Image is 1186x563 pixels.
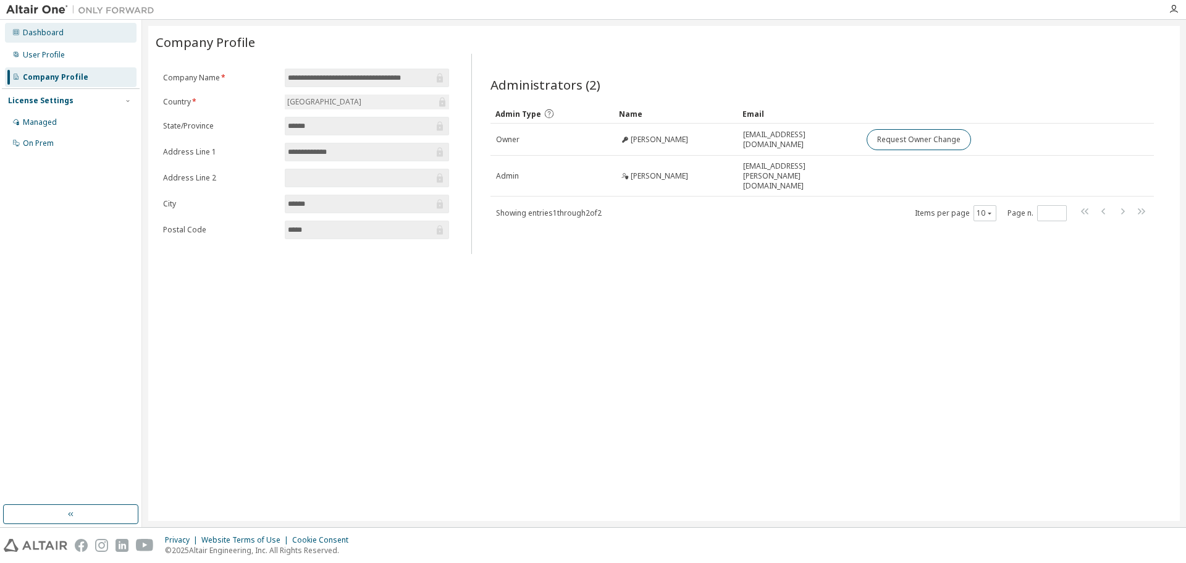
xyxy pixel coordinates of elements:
span: Showing entries 1 through 2 of 2 [496,208,602,218]
div: [GEOGRAPHIC_DATA] [285,95,449,109]
div: Dashboard [23,28,64,38]
span: Owner [496,135,519,145]
span: [PERSON_NAME] [631,171,688,181]
span: [PERSON_NAME] [631,135,688,145]
img: facebook.svg [75,539,88,552]
span: Page n. [1007,205,1067,221]
div: Cookie Consent [292,535,356,545]
img: instagram.svg [95,539,108,552]
img: altair_logo.svg [4,539,67,552]
span: [EMAIL_ADDRESS][PERSON_NAME][DOMAIN_NAME] [743,161,856,191]
div: [GEOGRAPHIC_DATA] [285,95,363,109]
img: Altair One [6,4,161,16]
label: Postal Code [163,225,277,235]
span: Administrators (2) [490,76,600,93]
div: Website Terms of Use [201,535,292,545]
div: User Profile [23,50,65,60]
span: Admin Type [495,109,541,119]
label: Address Line 2 [163,173,277,183]
div: Name [619,104,733,124]
label: Address Line 1 [163,147,277,157]
div: Email [742,104,856,124]
button: 10 [977,208,993,218]
img: linkedin.svg [116,539,128,552]
span: [EMAIL_ADDRESS][DOMAIN_NAME] [743,130,856,150]
label: State/Province [163,121,277,131]
div: Privacy [165,535,201,545]
p: © 2025 Altair Engineering, Inc. All Rights Reserved. [165,545,356,556]
span: Items per page [915,205,996,221]
div: Company Profile [23,72,88,82]
label: City [163,199,277,209]
img: youtube.svg [136,539,154,552]
div: License Settings [8,96,74,106]
label: Company Name [163,73,277,83]
div: On Prem [23,138,54,148]
div: Managed [23,117,57,127]
label: Country [163,97,277,107]
span: Company Profile [156,33,255,51]
button: Request Owner Change [867,129,971,150]
span: Admin [496,171,519,181]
